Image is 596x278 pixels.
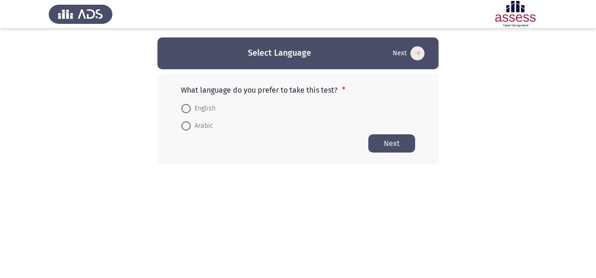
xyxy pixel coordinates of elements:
button: Start assessment [390,46,427,61]
p: What language do you prefer to take this test? [181,86,415,95]
span: English [191,103,216,114]
h3: Select Language [248,47,311,59]
img: Assess Talent Management logo [49,1,112,27]
img: Assessment logo of Potentiality Assessment R2 (EN/AR) [484,1,547,27]
span: Arabic [191,120,213,132]
button: Start assessment [368,134,415,153]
